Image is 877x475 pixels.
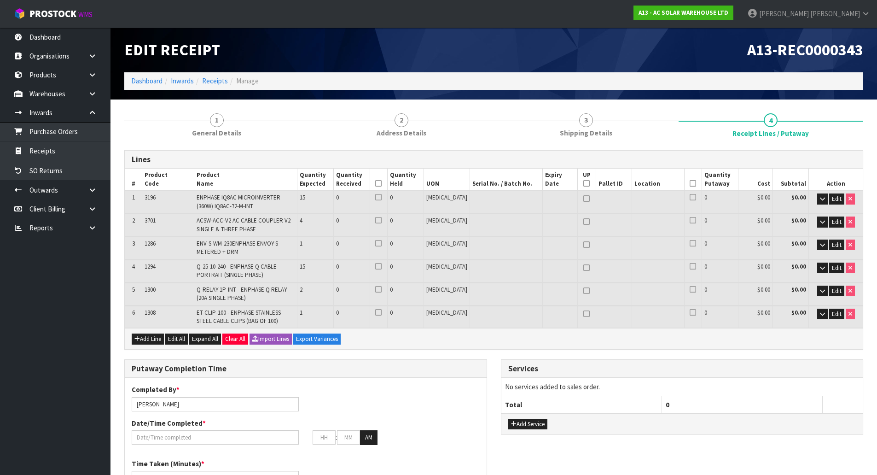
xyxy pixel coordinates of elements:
[832,264,842,272] span: Edit
[757,240,770,247] span: $0.00
[336,240,339,247] span: 0
[632,169,684,191] th: Location
[704,194,707,201] span: 0
[297,169,334,191] th: Quantity Expected
[132,309,135,317] span: 6
[764,113,778,127] span: 4
[704,309,707,317] span: 0
[633,6,733,20] a: A13 - AC SOLAR WAREHOUSE LTD
[809,169,863,191] th: Action
[542,169,577,191] th: Expiry Date
[501,378,863,396] td: No services added to sales order.
[704,240,707,247] span: 0
[78,10,93,19] small: WMS
[426,309,467,317] span: [MEDICAL_DATA]
[236,76,259,85] span: Manage
[390,240,393,247] span: 0
[387,169,424,191] th: Quantity Held
[14,8,25,19] img: cube-alt.png
[829,217,844,228] button: Edit
[702,169,738,191] th: Quantity Putaway
[336,309,339,317] span: 0
[390,217,393,224] span: 0
[132,418,206,428] label: Date/Time Completed
[124,40,220,59] span: Edit Receipt
[732,129,809,138] span: Receipt Lines / Putaway
[300,194,305,201] span: 15
[131,76,163,85] a: Dashboard
[132,334,164,345] button: Add Line
[300,263,305,270] span: 15
[192,128,241,138] span: General Details
[704,217,707,224] span: 0
[832,287,842,295] span: Edit
[704,263,707,270] span: 0
[791,263,806,270] strong: $0.00
[832,195,842,203] span: Edit
[132,364,480,373] h3: Putaway Completion Time
[171,76,194,85] a: Inwards
[829,263,844,274] button: Edit
[832,310,842,318] span: Edit
[132,194,135,201] span: 1
[829,194,844,205] button: Edit
[132,263,135,270] span: 4
[424,169,470,191] th: UOM
[390,263,393,270] span: 0
[395,113,408,127] span: 2
[313,430,336,445] input: HH
[832,241,842,249] span: Edit
[829,240,844,251] button: Edit
[757,286,770,293] span: $0.00
[360,430,378,445] button: AM
[210,113,224,127] span: 1
[165,334,188,345] button: Edit All
[829,286,844,297] button: Edit
[293,334,341,345] button: Export Variances
[132,385,180,394] label: Completed By
[639,9,728,17] strong: A13 - AC SOLAR WAREHOUSE LTD
[250,334,292,345] button: Import Lines
[142,169,194,191] th: Product Code
[336,430,337,445] td: :
[791,217,806,224] strong: $0.00
[832,218,842,226] span: Edit
[738,169,772,191] th: Cost
[132,217,135,224] span: 2
[222,334,248,345] button: Clear All
[426,240,467,247] span: [MEDICAL_DATA]
[336,286,339,293] span: 0
[791,286,806,293] strong: $0.00
[390,194,393,201] span: 0
[470,169,542,191] th: Serial No. / Batch No.
[577,169,596,191] th: UP
[132,240,135,247] span: 3
[337,430,360,445] input: MM
[125,169,142,191] th: #
[757,309,770,317] span: $0.00
[336,217,339,224] span: 0
[197,194,280,210] span: ENPHASE IQ8AC MICROINVERTER (360W) IQ8AC-72-M-INT
[202,76,228,85] a: Receipts
[757,217,770,224] span: $0.00
[426,194,467,201] span: [MEDICAL_DATA]
[189,334,221,345] button: Expand All
[747,40,863,59] span: A13-REC0000343
[145,263,156,270] span: 1294
[197,217,290,233] span: ACSW-ACC-V2 AC CABLE COUPLER V2 SINGLE & THREE PHASE
[501,396,662,413] th: Total
[300,286,302,293] span: 2
[791,309,806,317] strong: $0.00
[197,286,287,302] span: Q-RELAY-1P-INT - ENPHASE Q RELAY (20A SINGLE PHASE)
[336,263,339,270] span: 0
[390,286,393,293] span: 0
[145,217,156,224] span: 3701
[300,240,302,247] span: 1
[666,400,669,409] span: 0
[145,309,156,317] span: 1308
[145,240,156,247] span: 1286
[390,309,393,317] span: 0
[29,8,76,20] span: ProStock
[791,194,806,201] strong: $0.00
[300,217,302,224] span: 4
